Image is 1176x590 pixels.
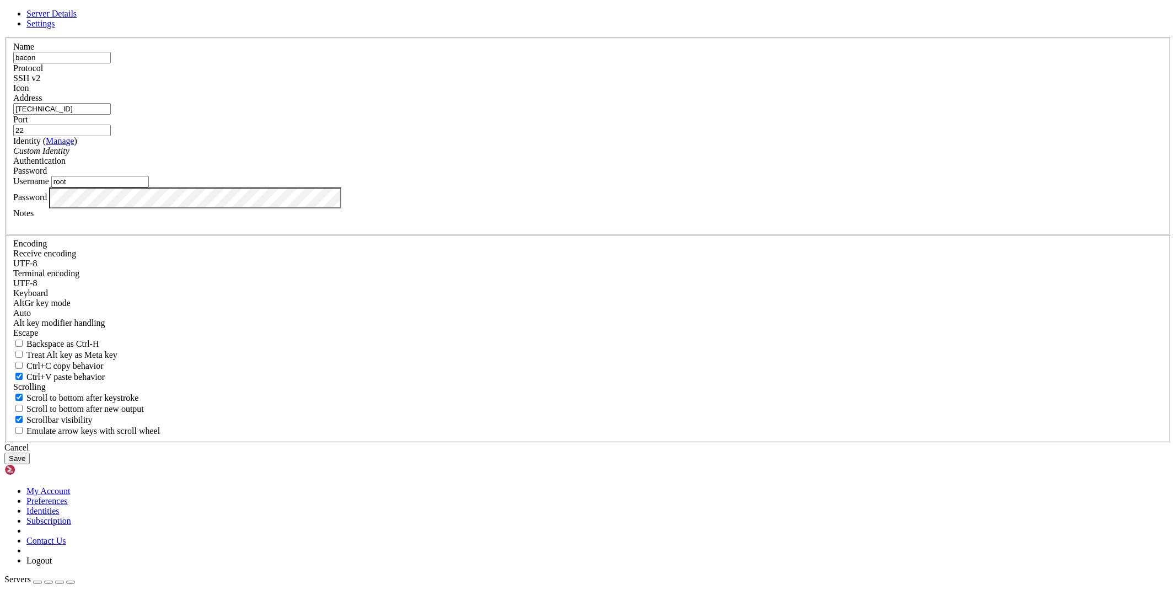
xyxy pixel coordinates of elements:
input: Backspace as Ctrl-H [15,340,23,347]
label: Notes [13,208,34,218]
input: Host Name or IP [13,103,111,115]
label: Encoding [13,239,47,248]
a: Manage [46,136,74,146]
label: Protocol [13,63,43,73]
label: Whether the Alt key acts as a Meta key or as a distinct Alt key. [13,350,117,360]
label: If true, the backspace should send BS ('\x08', aka ^H). Otherwise the backspace key should send '... [13,339,99,348]
label: Scrolling [13,382,46,391]
div: Custom Identity [13,146,1163,156]
span: Password [13,166,47,175]
label: Scroll to bottom after new output. [13,404,144,414]
img: Shellngn [4,464,68,475]
span: Ctrl+C copy behavior [26,361,104,371]
div: UTF-8 [13,259,1163,269]
label: Ctrl+V pastes if true, sends ^V to host if false. Ctrl+Shift+V sends ^V to host if true, pastes i... [13,372,105,382]
a: Servers [4,575,75,584]
label: Username [13,176,49,186]
label: When using the alternative screen buffer, and DECCKM (Application Cursor Keys) is active, mouse w... [13,426,160,436]
label: Address [13,93,42,103]
span: Emulate arrow keys with scroll wheel [26,426,160,436]
span: Escape [13,328,38,337]
label: Keyboard [13,288,48,298]
a: My Account [26,486,71,496]
div: Escape [13,328,1163,338]
label: The default terminal encoding. ISO-2022 enables character map translations (like graphics maps). ... [13,269,79,278]
a: Logout [26,556,52,565]
div: UTF-8 [13,278,1163,288]
label: The vertical scrollbar mode. [13,415,93,425]
input: Emulate arrow keys with scroll wheel [15,427,23,434]
a: Identities [26,506,60,516]
label: Set the expected encoding for data received from the host. If the encodings do not match, visual ... [13,249,76,258]
div: Cancel [4,443,1172,453]
span: Backspace as Ctrl-H [26,339,99,348]
div: Auto [13,308,1163,318]
label: Name [13,42,34,51]
input: Ctrl+C copy behavior [15,362,23,369]
input: Scroll to bottom after keystroke [15,394,23,401]
a: Server Details [26,9,77,18]
input: Ctrl+V paste behavior [15,373,23,380]
div: SSH v2 [13,73,1163,83]
span: Servers [4,575,31,584]
label: Ctrl-C copies if true, send ^C to host if false. Ctrl-Shift-C sends ^C to host if true, copies if... [13,361,104,371]
label: Port [13,115,28,124]
input: Port Number [13,125,111,136]
button: Save [4,453,30,464]
a: Settings [26,19,55,28]
span: Scroll to bottom after new output [26,404,144,414]
a: Contact Us [26,536,66,545]
span: UTF-8 [13,259,37,268]
label: Controls how the Alt key is handled. Escape: Send an ESC prefix. 8-Bit: Add 128 to the typed char... [13,318,105,328]
span: Scroll to bottom after keystroke [26,393,139,403]
label: Identity [13,136,77,146]
span: Treat Alt key as Meta key [26,350,117,360]
span: Auto [13,308,31,318]
label: Password [13,192,47,202]
input: Scrollbar visibility [15,416,23,423]
a: Preferences [26,496,68,506]
input: Server Name [13,52,111,63]
span: SSH v2 [13,73,40,83]
a: Subscription [26,516,71,525]
label: Whether to scroll to the bottom on any keystroke. [13,393,139,403]
span: UTF-8 [13,278,37,288]
input: Login Username [51,176,149,187]
span: Scrollbar visibility [26,415,93,425]
label: Authentication [13,156,66,165]
div: Password [13,166,1163,176]
input: Scroll to bottom after new output [15,405,23,412]
label: Set the expected encoding for data received from the host. If the encodings do not match, visual ... [13,298,71,308]
span: ( ) [43,136,77,146]
input: Treat Alt key as Meta key [15,351,23,358]
i: Custom Identity [13,146,69,155]
span: Ctrl+V paste behavior [26,372,105,382]
label: Icon [13,83,29,93]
